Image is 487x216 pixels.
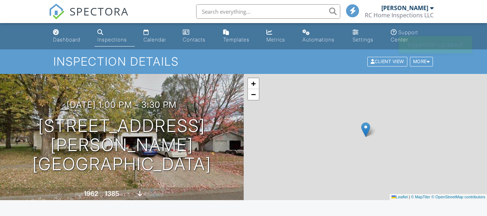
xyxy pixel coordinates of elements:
[84,190,98,197] div: 1962
[367,57,407,67] div: Client View
[302,36,335,43] div: Automations
[49,10,129,25] a: SPECTORA
[431,195,485,199] a: © OpenStreetMap contributors
[248,89,259,100] a: Zoom out
[94,26,135,47] a: Inspections
[365,12,434,19] div: RC Home Inspections LLC
[251,79,256,88] span: +
[67,100,177,110] h3: [DATE] 1:00 pm - 3:30 pm
[50,26,89,47] a: Dashboard
[220,26,258,47] a: Templates
[223,36,249,43] div: Templates
[49,4,65,19] img: The Best Home Inspection Software - Spectora
[12,116,232,173] h1: [STREET_ADDRESS][PERSON_NAME] [GEOGRAPHIC_DATA]
[367,58,409,64] a: Client View
[196,4,340,19] input: Search everything...
[410,57,433,67] div: More
[75,191,83,197] span: Built
[143,36,166,43] div: Calendar
[105,190,119,197] div: 1385
[53,36,80,43] div: Dashboard
[70,4,129,19] span: SPECTORA
[248,78,259,89] a: Zoom in
[411,195,430,199] a: © MapTiler
[381,4,428,12] div: [PERSON_NAME]
[120,191,130,197] span: sq. ft.
[141,26,174,47] a: Calendar
[264,26,294,47] a: Metrics
[183,36,205,43] div: Contacts
[399,36,472,53] div: Inspection updated!
[266,36,285,43] div: Metrics
[388,26,437,47] a: Support Center
[300,26,344,47] a: Automations (Basic)
[180,26,214,47] a: Contacts
[97,36,127,43] div: Inspections
[251,90,256,99] span: −
[409,195,410,199] span: |
[143,191,163,197] span: basement
[353,36,373,43] div: Settings
[361,122,370,137] img: Marker
[53,55,434,68] h1: Inspection Details
[350,26,382,47] a: Settings
[391,195,408,199] a: Leaflet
